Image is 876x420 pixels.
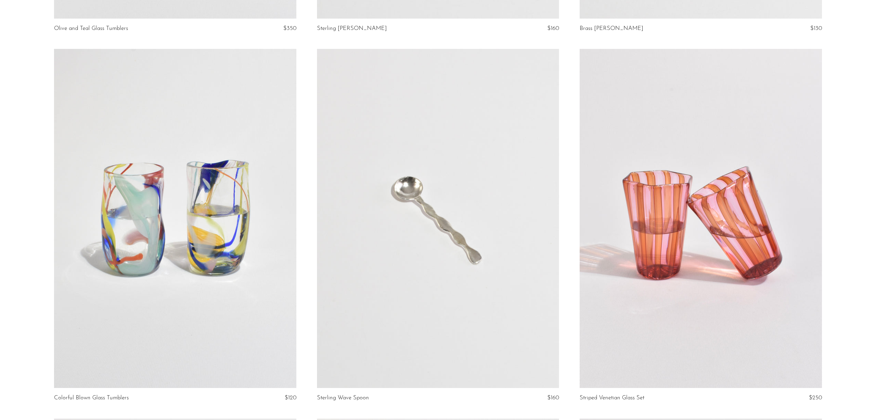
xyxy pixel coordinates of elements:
a: Striped Venetian Glass Set [580,395,644,401]
span: $130 [810,25,822,31]
a: Olive and Teal Glass Tumblers [54,25,128,32]
span: $160 [547,25,559,31]
span: $350 [283,25,296,31]
span: $120 [285,395,296,401]
a: Sterling Wave Spoon [317,395,369,401]
span: $160 [547,395,559,401]
a: Colorful Blown Glass Tumblers [54,395,129,401]
span: $250 [809,395,822,401]
a: Sterling [PERSON_NAME] [317,25,387,32]
a: Brass [PERSON_NAME] [580,25,643,32]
